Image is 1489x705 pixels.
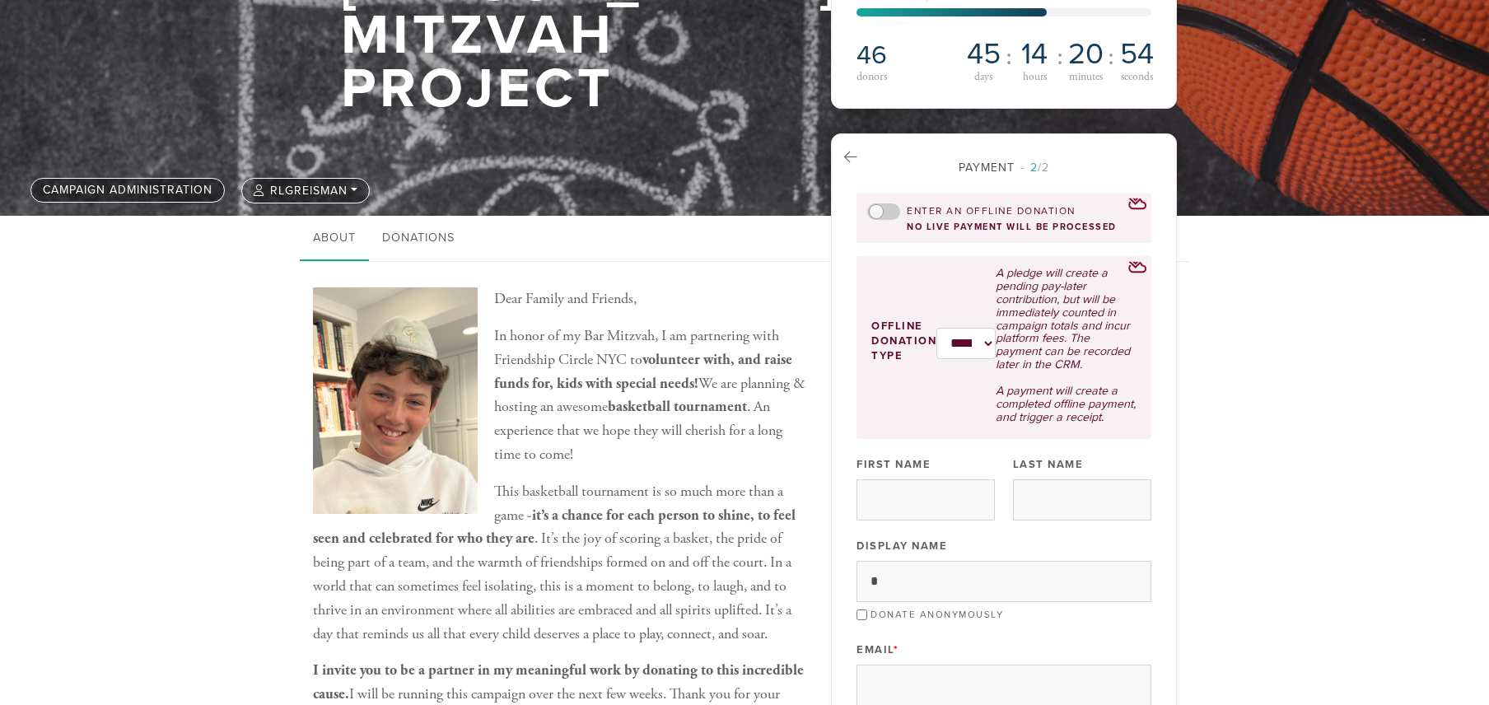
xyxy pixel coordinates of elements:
[1121,72,1153,83] span: seconds
[1020,161,1049,175] span: /2
[313,324,805,467] p: In honor of my Bar Mitzvah, I am partnering with Friendship Circle NYC to We are planning & hosti...
[300,216,369,262] a: About
[1057,44,1063,70] span: :
[1068,40,1104,69] span: 20
[241,178,370,203] button: RLGreisman
[857,71,958,82] div: donors
[996,385,1137,424] p: A payment will create a completed offline payment, and trigger a receipt.
[867,222,1141,232] div: no live payment will be processed
[608,397,747,416] b: basketball tournament
[871,609,1003,620] label: Donate Anonymously
[857,539,947,553] label: Display Name
[313,661,804,703] b: I invite you to be a partner in my meaningful work by donating to this incredible cause.
[1030,161,1038,175] span: 2
[871,319,936,364] label: Offline donation type
[369,216,468,262] a: Donations
[1023,72,1047,83] span: hours
[857,457,931,472] label: First Name
[1108,44,1114,70] span: :
[894,643,899,656] span: This field is required.
[494,350,792,393] b: volunteer with, and raise funds for, kids with special needs!
[857,642,899,657] label: Email
[974,72,992,83] span: days
[1120,40,1154,69] span: 54
[1013,457,1084,472] label: Last Name
[996,267,1137,371] p: A pledge will create a pending pay-later contribution, but will be immediately counted in campaig...
[313,506,796,549] b: it’s a chance for each person to shine, to feel seen and celebrated for who they are
[30,178,225,203] a: Campaign Administration
[857,40,958,71] h2: 46
[313,480,805,647] p: This basketball tournament is so much more than a game - . It’s the joy of scoring a basket, the ...
[857,159,1151,176] div: Payment
[1069,72,1103,83] span: minutes
[1006,44,1012,70] span: :
[313,287,805,311] p: Dear Family and Friends,
[1021,40,1048,69] span: 14
[967,40,1001,69] span: 45
[907,204,1076,218] label: Enter an offline donation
